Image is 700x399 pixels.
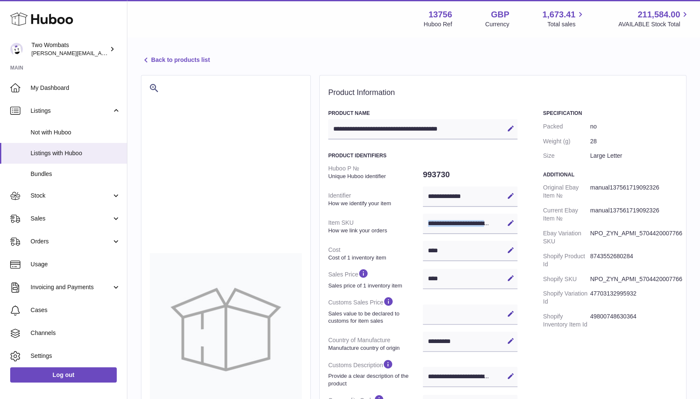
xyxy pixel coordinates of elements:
dd: 47703132995932 [590,286,678,309]
span: Bundles [31,170,121,178]
dt: Country of Manufacture [328,333,423,355]
span: Total sales [547,20,585,28]
dd: manual137561719092326 [590,203,678,226]
dt: Shopify Product Id [543,249,590,272]
span: Listings [31,107,112,115]
dt: Ebay Variation SKU [543,226,590,249]
dt: Item SKU [328,215,423,237]
strong: 13756 [428,9,452,20]
dt: Shopify Inventory Item Id [543,309,590,332]
span: 211,584.00 [638,9,680,20]
dd: Large Letter [590,148,678,163]
span: AVAILABLE Stock Total [618,20,690,28]
strong: Sales price of 1 inventory item [328,282,421,290]
dt: Customs Sales Price [328,293,423,328]
strong: How we identify your item [328,200,421,207]
a: 211,584.00 AVAILABLE Stock Total [618,9,690,28]
div: Currency [485,20,509,28]
img: adam.randall@twowombats.com [10,43,23,56]
span: My Dashboard [31,84,121,92]
h2: Product Information [328,88,678,98]
dt: Packed [543,119,590,134]
span: Orders [31,237,112,246]
span: Stock [31,192,112,200]
dd: NPO_ZYN_APMI_5704420007766 [590,272,678,287]
a: Log out [10,367,117,382]
dd: 8743552680284 [590,249,678,272]
dt: Customs Description [328,355,423,391]
span: Listings with Huboo [31,149,121,157]
div: Two Wombats [31,41,108,57]
dd: 993730 [423,166,517,184]
dt: Current Ebay Item № [543,203,590,226]
dd: NPO_ZYN_APMI_5704420007766 [590,226,678,249]
div: Huboo Ref [424,20,452,28]
dd: 49800748630364 [590,309,678,332]
strong: Sales value to be declared to customs for item sales [328,310,421,325]
strong: GBP [491,9,509,20]
span: [PERSON_NAME][EMAIL_ADDRESS][PERSON_NAME][DOMAIN_NAME] [31,50,216,56]
span: Cases [31,306,121,314]
span: Not with Huboo [31,128,121,137]
dt: Identifier [328,188,423,210]
a: Back to products list [141,55,210,65]
a: 1,673.41 Total sales [543,9,585,28]
span: 1,673.41 [543,9,576,20]
dd: 28 [590,134,678,149]
strong: Manufacture country of origin [328,344,421,352]
dt: Huboo P № [328,161,423,183]
h3: Additional [543,171,678,178]
dt: Sales Price [328,265,423,293]
dt: Cost [328,243,423,265]
dt: Shopify SKU [543,272,590,287]
h3: Product Identifiers [328,152,517,159]
dt: Size [543,148,590,163]
dd: no [590,119,678,134]
strong: Cost of 1 inventory item [328,254,421,262]
span: Invoicing and Payments [31,283,112,291]
dd: manual137561719092326 [590,180,678,203]
span: Settings [31,352,121,360]
strong: How we link your orders [328,227,421,234]
strong: Unique Huboo identifier [328,173,421,180]
span: Usage [31,260,121,268]
h3: Product Name [328,110,517,117]
dt: Original Ebay Item № [543,180,590,203]
span: Channels [31,329,121,337]
strong: Provide a clear description of the product [328,372,421,387]
dt: Weight (g) [543,134,590,149]
h3: Specification [543,110,678,117]
dt: Shopify Variation Id [543,286,590,309]
span: Sales [31,215,112,223]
